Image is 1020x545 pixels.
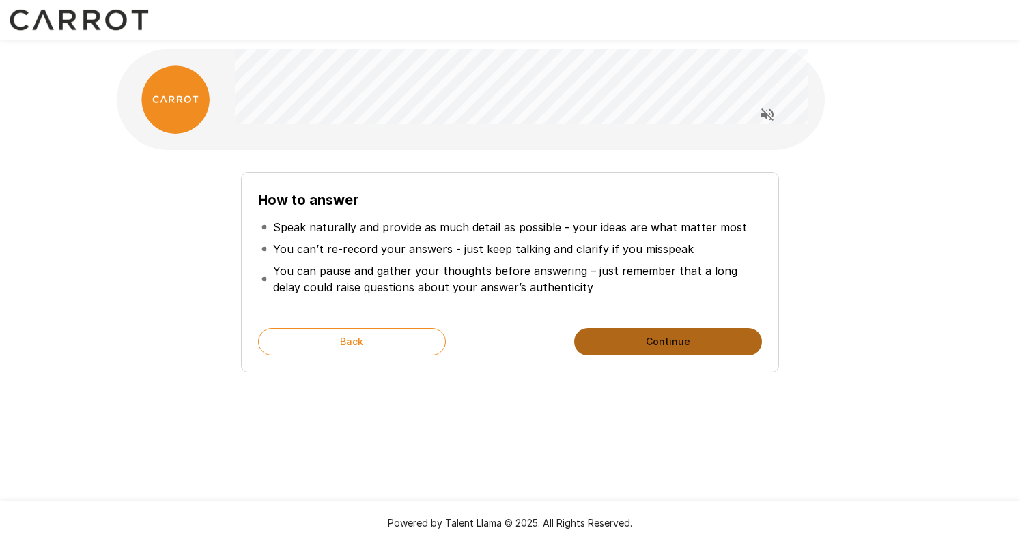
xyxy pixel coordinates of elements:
button: Read questions aloud [754,101,781,128]
b: How to answer [258,192,358,208]
p: You can’t re-record your answers - just keep talking and clarify if you misspeak [273,241,694,257]
img: carrot_logo.png [141,65,210,134]
p: Speak naturally and provide as much detail as possible - your ideas are what matter most [273,219,747,235]
p: Powered by Talent Llama © 2025. All Rights Reserved. [16,516,1004,530]
p: You can pause and gather your thoughts before answering – just remember that a long delay could r... [273,263,759,295]
button: Back [258,328,446,355]
button: Continue [574,328,762,355]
